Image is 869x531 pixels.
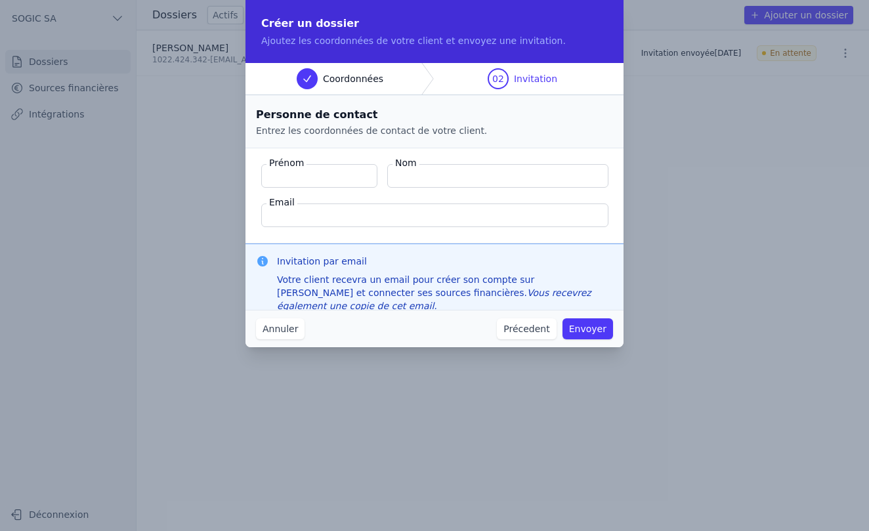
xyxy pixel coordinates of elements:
[492,72,504,85] span: 02
[277,273,613,312] div: Votre client recevra un email pour créer son compte sur [PERSON_NAME] et connecter ses sources fi...
[261,34,608,47] p: Ajoutez les coordonnées de votre client et envoyez une invitation.
[266,156,307,169] label: Prénom
[256,106,613,124] h2: Personne de contact
[256,124,613,137] p: Entrez les coordonnées de contact de votre client.
[266,196,297,209] label: Email
[497,318,556,339] button: Précedent
[277,255,613,268] h3: Invitation par email
[256,318,305,339] button: Annuler
[514,72,557,85] span: Invitation
[261,16,608,32] h2: Créer un dossier
[277,287,591,311] em: Vous recevrez également une copie de cet email.
[392,156,419,169] label: Nom
[562,318,613,339] button: Envoyer
[245,63,624,95] nav: Progress
[323,72,383,85] span: Coordonnées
